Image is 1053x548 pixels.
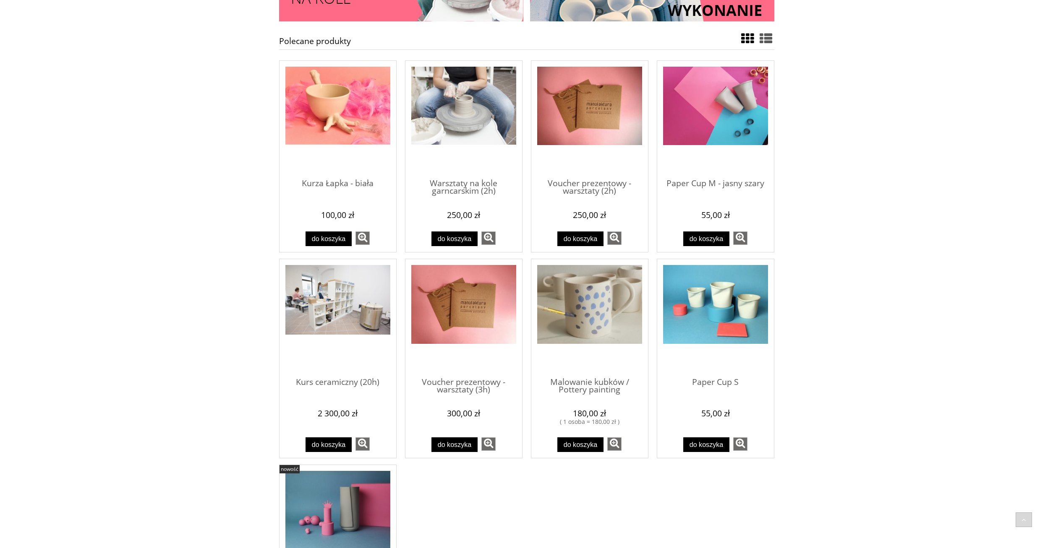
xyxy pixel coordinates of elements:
[285,265,390,370] a: Przejdź do produktu Kurs ceramiczny (20h)
[306,437,352,452] button: Do koszyka Kurs ceramiczny (20h)
[285,67,390,145] img: Kurza Łapka - biała
[318,408,358,419] em: 2 300,00 zł
[411,265,516,370] a: Przejdź do produktu Voucher prezentowy - warsztaty (3h)
[285,171,390,205] a: Kurza Łapka - biała
[663,171,768,197] span: Paper Cup M - jasny szary
[607,437,622,451] a: zobacz więcej
[607,231,622,245] a: zobacz więcej
[537,171,642,197] span: Voucher prezentowy - warsztaty (2h)
[537,265,642,344] img: Malowanie kubków / Pottery painting
[447,408,480,419] em: 300,00 zł
[760,30,772,47] a: Widok pełny
[537,171,642,205] a: Voucher prezentowy - warsztaty (2h)
[683,437,729,452] button: Do koszyka Paper Cup S
[564,235,598,242] span: Do koszyka
[438,441,472,448] span: Do koszyka
[285,370,390,395] span: Kurs ceramiczny (20h)
[557,437,604,452] button: Do koszyka Malowanie kubków / Pottery painting
[663,171,768,205] a: Paper Cup M - jasny szary
[573,408,606,419] em: 180,00 zł
[281,465,298,473] span: nowość
[411,171,516,205] a: Warsztaty na kole garncarskim (2h)
[306,231,352,246] button: Do koszyka Kurza Łapka - biała
[663,265,768,370] a: Przejdź do produktu Paper Cup S
[285,265,390,335] img: Kurs ceramiczny (20h)
[683,231,729,246] button: Do koszyka Paper Cup M - jasny szary
[663,370,768,403] a: Paper Cup S
[411,370,516,403] a: Voucher prezentowy - warsztaty (3h)
[663,67,768,145] img: Paper Cup M - jasny szary
[481,437,496,451] a: zobacz więcej
[355,437,370,451] a: zobacz więcej
[279,37,351,49] h1: Polecane produkty
[537,67,642,171] a: Przejdź do produktu Voucher prezentowy - warsztaty (2h)
[537,370,642,403] a: Malowanie kubków / Pottery painting
[447,209,480,221] em: 250,00 zł
[312,441,346,448] span: Do koszyka
[481,231,496,245] a: zobacz więcej
[690,441,724,448] span: Do koszyka
[733,231,747,245] a: zobacz więcej
[411,370,516,395] span: Voucher prezentowy - warsztaty (3h)
[438,235,472,242] span: Do koszyka
[321,209,354,221] em: 100,00 zł
[564,441,598,448] span: Do koszyka
[431,231,478,246] button: Do koszyka Warsztaty na kole garncarskim (2h)
[411,67,516,145] img: Warsztaty na kole garncarskim (2h)
[663,265,768,344] img: Paper Cup S
[411,67,516,171] a: Przejdź do produktu Warsztaty na kole garncarskim (2h)
[663,67,768,171] a: Przejdź do produktu Paper Cup M - jasny szary
[690,235,724,242] span: Do koszyka
[701,408,730,419] em: 55,00 zł
[557,231,604,246] button: Do koszyka Voucher prezentowy - warsztaty (2h)
[285,171,390,197] span: Kurza Łapka - biała
[701,209,730,221] em: 55,00 zł
[411,265,516,344] img: Voucher prezentowy - warsztaty (3h)
[573,209,606,221] em: 250,00 zł
[733,437,747,451] a: zobacz więcej
[537,265,642,370] a: Przejdź do produktu Malowanie kubków / Pottery painting
[560,418,619,426] i: ( 1 osoba = 180,00 zł )
[537,370,642,395] span: Malowanie kubków / Pottery painting
[431,437,478,452] button: Do koszyka Voucher prezentowy - warsztaty (3h)
[285,67,390,171] a: Przejdź do produktu Kurza Łapka - biała
[285,370,390,403] a: Kurs ceramiczny (20h)
[663,370,768,395] span: Paper Cup S
[312,235,346,242] span: Do koszyka
[741,30,754,47] a: Widok ze zdjęciem
[355,231,370,245] a: zobacz więcej
[537,67,642,145] img: Voucher prezentowy - warsztaty (2h)
[411,171,516,197] span: Warsztaty na kole garncarskim (2h)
